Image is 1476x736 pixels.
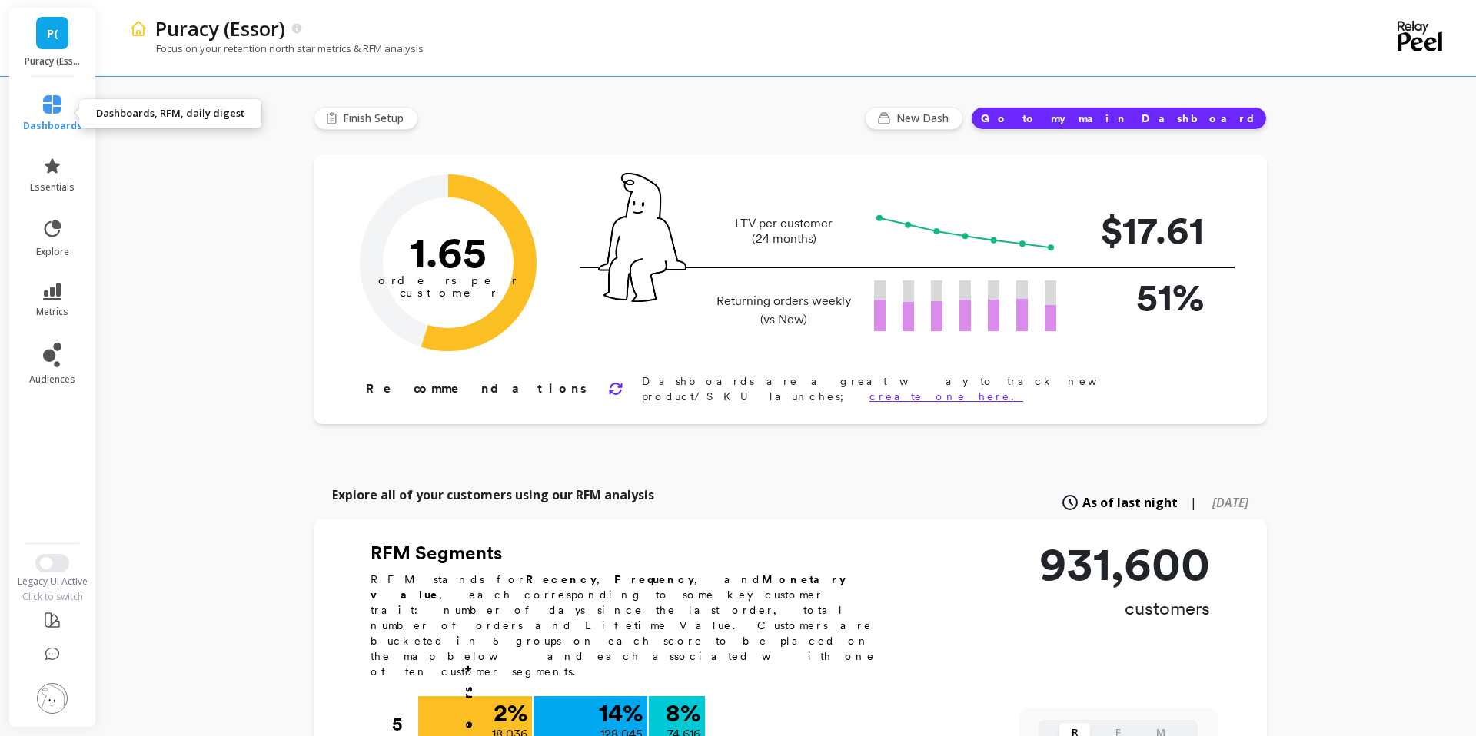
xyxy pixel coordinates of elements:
tspan: customer [400,286,497,300]
button: Finish Setup [314,107,418,130]
img: pal seatted on line [598,173,686,302]
span: audiences [29,373,75,386]
b: Frequency [614,573,694,585]
span: explore [36,246,69,258]
p: 2 % [494,701,527,725]
p: Recommendations [366,380,590,398]
p: RFM stands for , , and , each corresponding to some key customer trait: number of days since the ... [371,572,893,679]
span: As of last night [1082,493,1178,512]
p: Dashboards are a great way to track new product/SKU launches; [642,373,1218,404]
p: $17.61 [1081,201,1204,259]
button: Go to my main Dashboard [971,107,1267,130]
p: Explore all of your customers using our RFM analysis [332,486,654,504]
p: 931,600 [1039,541,1210,587]
p: LTV per customer (24 months) [712,216,856,247]
p: customers [1039,596,1210,621]
p: 8 % [666,701,700,725]
span: | [1190,493,1197,512]
p: Puracy (Essor) [25,55,81,68]
p: Returning orders weekly (vs New) [712,292,856,329]
span: [DATE] [1212,494,1248,511]
div: Legacy UI Active [8,575,98,588]
h2: RFM Segments [371,541,893,565]
img: header icon [129,19,148,38]
b: Recency [526,573,597,585]
span: metrics [36,306,68,318]
img: profile picture [37,683,68,714]
p: 51% [1081,268,1204,326]
span: Finish Setup [343,111,408,126]
p: 14 % [599,701,643,725]
text: 1.65 [410,227,487,277]
button: New Dash [865,107,963,130]
div: Click to switch [8,591,98,603]
span: dashboards [23,120,82,132]
tspan: orders per [378,274,518,287]
a: create one here. [869,390,1023,403]
span: New Dash [896,111,953,126]
span: P( [47,25,58,42]
p: Puracy (Essor) [155,15,285,41]
span: essentials [30,181,75,194]
p: Focus on your retention north star metrics & RFM analysis [129,41,424,55]
button: Switch to New UI [35,554,69,572]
